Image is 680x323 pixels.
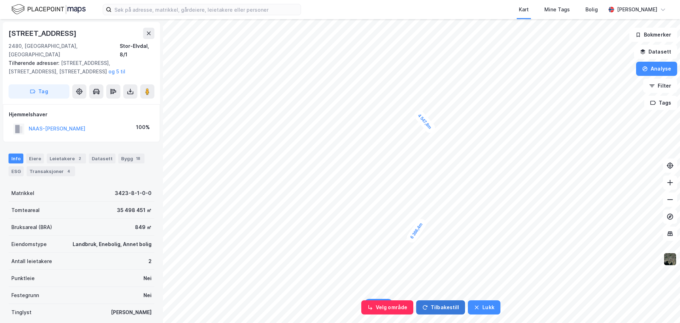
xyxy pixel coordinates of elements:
[11,291,39,300] div: Festegrunn
[8,84,69,99] button: Tag
[148,257,152,266] div: 2
[8,60,61,66] span: Tilhørende adresser:
[544,5,570,14] div: Mine Tags
[11,223,52,232] div: Bruksareal (BRA)
[9,110,154,119] div: Hjemmelshaver
[11,257,52,266] div: Antall leietakere
[11,274,35,283] div: Punktleie
[11,240,47,249] div: Eiendomstype
[136,123,150,132] div: 100%
[8,42,120,59] div: 2480, [GEOGRAPHIC_DATA], [GEOGRAPHIC_DATA]
[118,154,144,163] div: Bygg
[73,240,152,249] div: Landbruk, Enebolig, Annet bolig
[120,42,154,59] div: Stor-Elvdal, 8/1
[8,28,78,39] div: [STREET_ADDRESS]
[111,308,152,317] div: [PERSON_NAME]
[645,289,680,323] iframe: Chat Widget
[663,252,677,266] img: 9k=
[617,5,657,14] div: [PERSON_NAME]
[135,223,152,232] div: 849 ㎡
[8,166,24,176] div: ESG
[634,45,677,59] button: Datasett
[636,62,677,76] button: Analyse
[585,5,598,14] div: Bolig
[643,79,677,93] button: Filter
[117,206,152,215] div: 35 498 451 ㎡
[11,206,40,215] div: Tomteareal
[26,154,44,163] div: Eiere
[27,166,75,176] div: Transaksjoner
[143,274,152,283] div: Nei
[135,155,142,162] div: 18
[8,154,23,163] div: Info
[405,217,428,244] div: Map marker
[364,299,393,309] div: Map marker
[11,189,34,197] div: Matrikkel
[519,5,529,14] div: Kart
[468,300,500,314] button: Lukk
[143,291,152,300] div: Nei
[76,155,83,162] div: 2
[412,108,437,135] div: Map marker
[89,154,115,163] div: Datasett
[8,59,149,76] div: [STREET_ADDRESS], [STREET_ADDRESS], [STREET_ADDRESS]
[11,308,32,317] div: Tinglyst
[361,300,413,314] button: Velg område
[112,4,301,15] input: Søk på adresse, matrikkel, gårdeiere, leietakere eller personer
[629,28,677,42] button: Bokmerker
[47,154,86,163] div: Leietakere
[644,96,677,110] button: Tags
[115,189,152,197] div: 3423-8-1-0-0
[11,3,86,16] img: logo.f888ab2527a4732fd821a326f86c7f29.svg
[416,300,465,314] button: Tilbakestill
[65,168,72,175] div: 4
